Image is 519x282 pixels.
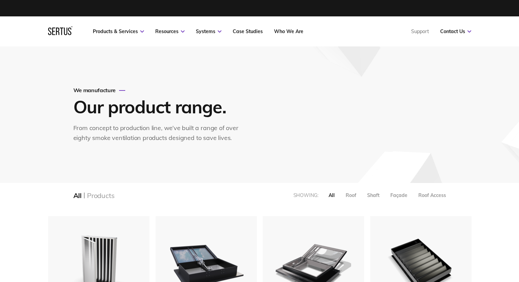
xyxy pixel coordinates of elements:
div: Shaft [367,192,379,198]
div: From concept to production line, we’ve built a range of over eighty smoke ventilation products de... [73,123,246,143]
a: Support [411,28,429,34]
a: Systems [196,28,221,34]
div: Façade [390,192,407,198]
div: Products [87,191,114,200]
a: Contact Us [440,28,471,34]
div: Showing: [293,192,318,198]
a: Products & Services [93,28,144,34]
div: We manufacture [73,87,246,94]
div: Roof Access [418,192,446,198]
div: All [329,192,335,198]
a: Case Studies [233,28,263,34]
a: Who We Are [274,28,303,34]
h1: Our product range. [73,96,244,118]
div: All [73,191,82,200]
div: Roof [346,192,356,198]
a: Resources [155,28,185,34]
